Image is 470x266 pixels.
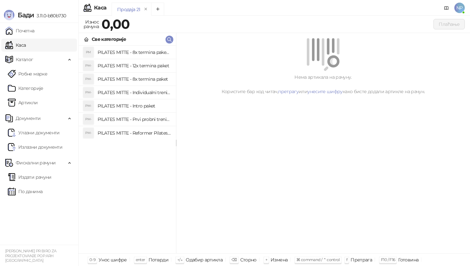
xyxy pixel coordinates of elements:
[89,257,95,262] span: 0-9
[5,24,35,37] a: Почетна
[16,53,33,66] span: Каталог
[83,87,94,98] div: PM-
[102,16,130,32] strong: 0,00
[186,256,223,264] div: Одабир артикла
[83,128,94,138] div: PM-
[83,47,94,58] div: PM
[99,256,127,264] div: Унос шифре
[98,128,171,138] h4: PILATES MITTE - Reformer Pilates trening
[278,89,299,94] a: претрагу
[92,36,126,43] div: Све категорије
[82,18,100,31] div: Износ рачуна
[117,6,140,13] div: Продаја 21
[8,126,60,139] a: Ulazni dokumentiУлазни документи
[433,19,465,29] button: Плаћање
[8,82,43,95] a: Категорије
[8,185,42,198] a: По данима
[136,257,145,262] span: enter
[351,256,372,264] div: Претрага
[149,256,169,264] div: Потврди
[296,257,340,262] span: ⌘ command / ⌃ control
[98,87,171,98] h4: PILATES MITTE - Individualni trening
[307,89,343,94] a: унесите шифру
[16,156,55,169] span: Фискални рачуни
[240,256,257,264] div: Сторно
[83,101,94,111] div: PM-
[83,60,94,71] div: PM-
[34,13,66,19] span: 3.11.0-b80b730
[98,60,171,71] h4: PILATES MITTE - 12x termina paket
[5,249,56,263] small: [PERSON_NAME] PR BIRO ZA PROJEKTOVANJE POP ARH [GEOGRAPHIC_DATA]
[381,257,395,262] span: F10 / F16
[151,3,164,16] button: Add tab
[231,257,237,262] span: ⌫
[83,114,94,125] div: PM-
[398,256,418,264] div: Готовина
[98,74,171,84] h4: PILATES MITTE - 8x termina paket
[441,3,452,13] a: Документација
[98,101,171,111] h4: PILATES MITTE - Intro paket
[18,11,34,19] span: Бади
[454,3,465,13] span: NP
[5,39,26,52] a: Каса
[8,171,52,184] a: Издати рачуни
[98,114,171,125] h4: PILATES MITTE - Prvi probni trening
[8,96,38,109] a: ArtikliАртикли
[265,257,267,262] span: +
[98,47,171,58] h4: PILATES MITTE - 8x termina paket - individualni trening
[8,141,62,154] a: Излазни документи
[94,5,106,10] div: Каса
[4,10,14,20] img: Logo
[271,256,288,264] div: Измена
[177,257,182,262] span: ↑/↓
[8,67,47,80] a: Робне марке
[184,74,462,95] div: Нема артикала на рачуну. Користите бар код читач, или како бисте додали артикле на рачун.
[142,7,150,12] button: remove
[83,74,94,84] div: PM-
[79,46,176,253] div: grid
[16,112,40,125] span: Документи
[346,257,347,262] span: f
